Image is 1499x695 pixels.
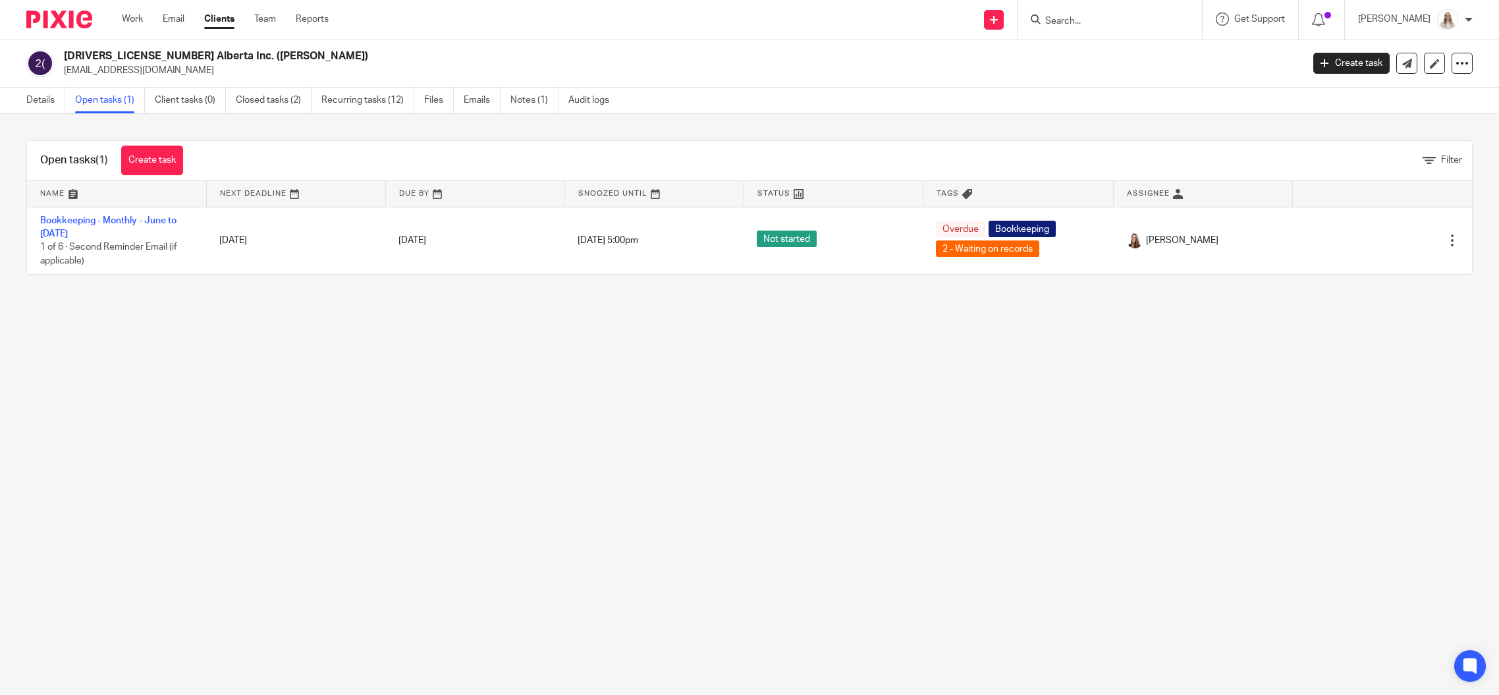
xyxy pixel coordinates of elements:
[989,221,1056,237] span: Bookkeeping
[155,88,226,113] a: Client tasks (0)
[510,88,559,113] a: Notes (1)
[206,207,385,274] td: [DATE]
[40,242,177,265] span: 1 of 6 · Second Reminder Email (if applicable)
[121,146,183,175] a: Create task
[64,64,1294,77] p: [EMAIL_ADDRESS][DOMAIN_NAME]
[936,240,1039,257] span: 2 - Waiting on records
[64,49,1048,63] h2: [DRIVERS_LICENSE_NUMBER] Alberta Inc. ([PERSON_NAME])
[40,153,108,167] h1: Open tasks
[578,190,647,197] span: Snoozed Until
[424,88,454,113] a: Files
[1234,14,1285,24] span: Get Support
[398,236,426,245] span: [DATE]
[204,13,234,26] a: Clients
[757,190,790,197] span: Status
[1441,155,1462,165] span: Filter
[1358,13,1431,26] p: [PERSON_NAME]
[40,216,177,238] a: Bookkeeping - Monthly - June to [DATE]
[122,13,143,26] a: Work
[296,13,329,26] a: Reports
[1437,9,1458,30] img: Headshot%2011-2024%20white%20background%20square%202.JPG
[1127,233,1143,248] img: Larissa-headshot-cropped.jpg
[95,155,108,165] span: (1)
[464,88,501,113] a: Emails
[1313,53,1390,74] a: Create task
[254,13,276,26] a: Team
[26,49,54,77] img: svg%3E
[1146,234,1218,247] span: [PERSON_NAME]
[578,236,638,245] span: [DATE] 5:00pm
[321,88,414,113] a: Recurring tasks (12)
[937,190,959,197] span: Tags
[936,221,985,237] span: Overdue
[75,88,145,113] a: Open tasks (1)
[26,88,65,113] a: Details
[757,231,817,247] span: Not started
[1044,16,1162,28] input: Search
[568,88,619,113] a: Audit logs
[26,11,92,28] img: Pixie
[236,88,312,113] a: Closed tasks (2)
[163,13,184,26] a: Email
